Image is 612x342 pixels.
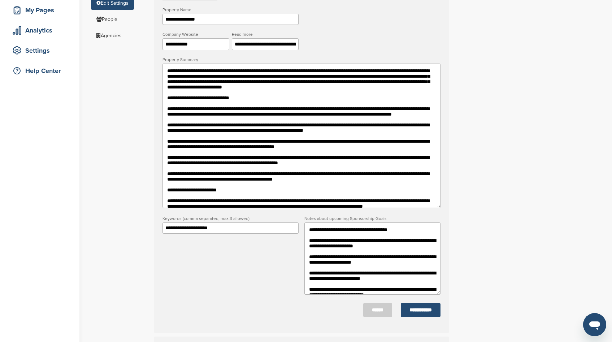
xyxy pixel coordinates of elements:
[7,2,72,18] a: My Pages
[91,29,127,42] a: Agencies
[7,62,72,79] a: Help Center
[91,13,123,26] a: People
[162,8,299,12] label: Property Name
[11,44,72,57] div: Settings
[162,216,299,221] label: Keywords (comma separated, max 3 allowed)
[11,24,72,37] div: Analytics
[304,216,440,221] label: Notes about upcoming Sponsorship Goals
[7,22,72,39] a: Analytics
[11,64,72,77] div: Help Center
[11,4,72,17] div: My Pages
[162,57,440,62] label: Property Summary
[583,313,606,336] iframe: Button to launch messaging window
[162,32,229,36] label: Company Website
[7,42,72,59] a: Settings
[232,32,299,36] label: Read more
